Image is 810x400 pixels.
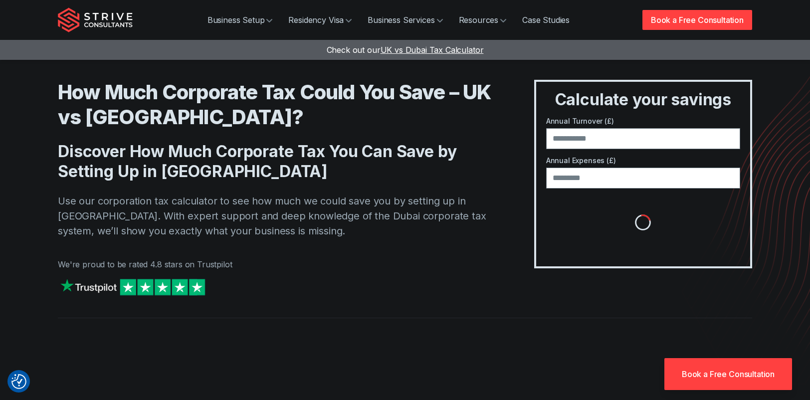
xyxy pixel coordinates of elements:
a: Case Studies [514,10,578,30]
a: Residency Visa [280,10,360,30]
a: Business Services [360,10,450,30]
a: Check out ourUK vs Dubai Tax Calculator [327,45,484,55]
img: Strive on Trustpilot [58,276,207,298]
span: UK vs Dubai Tax Calculator [381,45,484,55]
a: Book a Free Consultation [664,358,792,390]
h1: How Much Corporate Tax Could You Save – UK vs [GEOGRAPHIC_DATA]? [58,80,494,130]
img: Revisit consent button [11,374,26,389]
label: Annual Turnover (£) [546,116,740,126]
button: Consent Preferences [11,374,26,389]
p: Use our corporation tax calculator to see how much we could save you by setting up in [GEOGRAPHIC... [58,194,494,238]
label: Annual Expenses (£) [546,155,740,166]
h2: Discover How Much Corporate Tax You Can Save by Setting Up in [GEOGRAPHIC_DATA] [58,142,494,182]
a: Business Setup [200,10,281,30]
img: Strive Consultants [58,7,133,32]
a: Book a Free Consultation [642,10,752,30]
a: Resources [451,10,515,30]
h3: Calculate your savings [540,90,746,110]
p: We're proud to be rated 4.8 stars on Trustpilot [58,258,494,270]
